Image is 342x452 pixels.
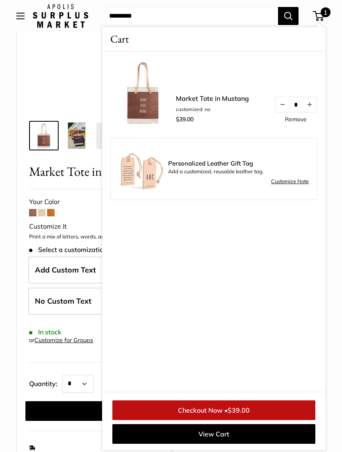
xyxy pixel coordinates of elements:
[290,101,303,108] input: Quantity
[28,257,315,284] label: Add Custom Text
[96,123,123,149] img: Market Tote in Mustang
[278,7,299,25] button: Search
[29,373,62,393] label: Quantity:
[276,97,290,112] button: Decrease quantity by 1
[35,265,96,275] span: Add Custom Text
[119,146,164,191] img: Luggage Tag
[321,7,331,17] span: 1
[62,121,91,150] a: Market Tote in Mustang
[29,246,128,254] span: Select a customization option
[35,296,91,306] span: No Custom Text
[168,160,309,177] div: Add a customized, reusable leather tag.
[25,401,309,421] button: Add to cart
[29,164,283,179] span: Market Tote in Mustang
[112,424,315,444] a: View Cart
[271,177,309,186] a: Customize Note
[29,233,313,241] p: Print a mix of letters, words, and numbers to make it unmistakably yours.
[303,97,317,112] button: Increase quantity by 1
[176,116,194,123] span: $39.00
[110,31,129,47] span: Cart
[29,121,59,150] a: Market Tote in Mustang
[29,220,313,233] div: Customize It
[176,106,249,113] li: customized: no
[34,336,93,344] a: Customize for Groups
[103,7,278,25] input: Search...
[29,196,313,208] div: Your Color
[33,4,88,28] img: Apolis: Surplus Market
[29,328,62,336] span: In stock
[168,160,309,167] span: Personalized Leather Gift Tag
[29,335,93,346] div: or
[16,13,25,19] button: Open menu
[228,406,250,414] span: $39.00
[285,116,307,122] a: Remove
[95,121,124,150] a: Market Tote in Mustang
[28,288,315,315] label: Leave Blank
[31,123,57,149] img: Market Tote in Mustang
[314,11,324,21] a: 1
[112,400,315,420] a: Checkout Now •$39.00
[64,123,90,149] img: Market Tote in Mustang
[176,93,249,103] a: Market Tote in Mustang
